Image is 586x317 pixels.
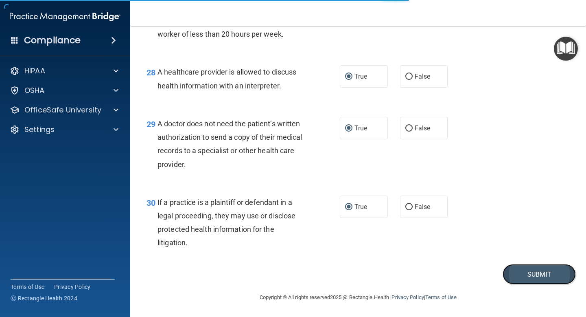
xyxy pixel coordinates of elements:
p: OSHA [24,86,45,95]
span: False [415,73,431,80]
input: False [405,204,413,210]
button: Open Resource Center [554,37,578,61]
span: A healthcare provider is allowed to discuss health information with an interpreter. [157,68,296,90]
span: False [415,203,431,211]
a: OfficeSafe University [10,105,118,115]
span: Ⓒ Rectangle Health 2024 [11,294,77,302]
input: True [345,204,352,210]
input: True [345,125,352,132]
a: Privacy Policy [54,283,91,291]
p: OfficeSafe University [24,105,101,115]
a: OSHA [10,86,118,95]
h4: Compliance [24,35,81,46]
input: True [345,74,352,80]
a: HIPAA [10,66,118,76]
input: False [405,125,413,132]
span: 29 [146,119,155,129]
p: HIPAA [24,66,45,76]
a: Privacy Policy [391,294,424,300]
button: Submit [503,264,576,285]
a: Terms of Use [425,294,457,300]
span: True [354,203,367,211]
span: False [415,124,431,132]
img: PMB logo [10,9,120,25]
span: True [354,124,367,132]
span: If a practice is a plaintiff or defendant in a legal proceeding, they may use or disclose protect... [157,198,295,247]
p: Settings [24,125,55,134]
input: False [405,74,413,80]
iframe: Drift Widget Chat Controller [545,261,576,292]
div: Copyright © All rights reserved 2025 @ Rectangle Health | | [210,284,507,310]
a: Settings [10,125,118,134]
a: Terms of Use [11,283,44,291]
span: A doctor does not need the patient’s written authorization to send a copy of their medical record... [157,119,302,169]
span: 30 [146,198,155,208]
span: 28 [146,68,155,77]
span: True [354,73,367,80]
